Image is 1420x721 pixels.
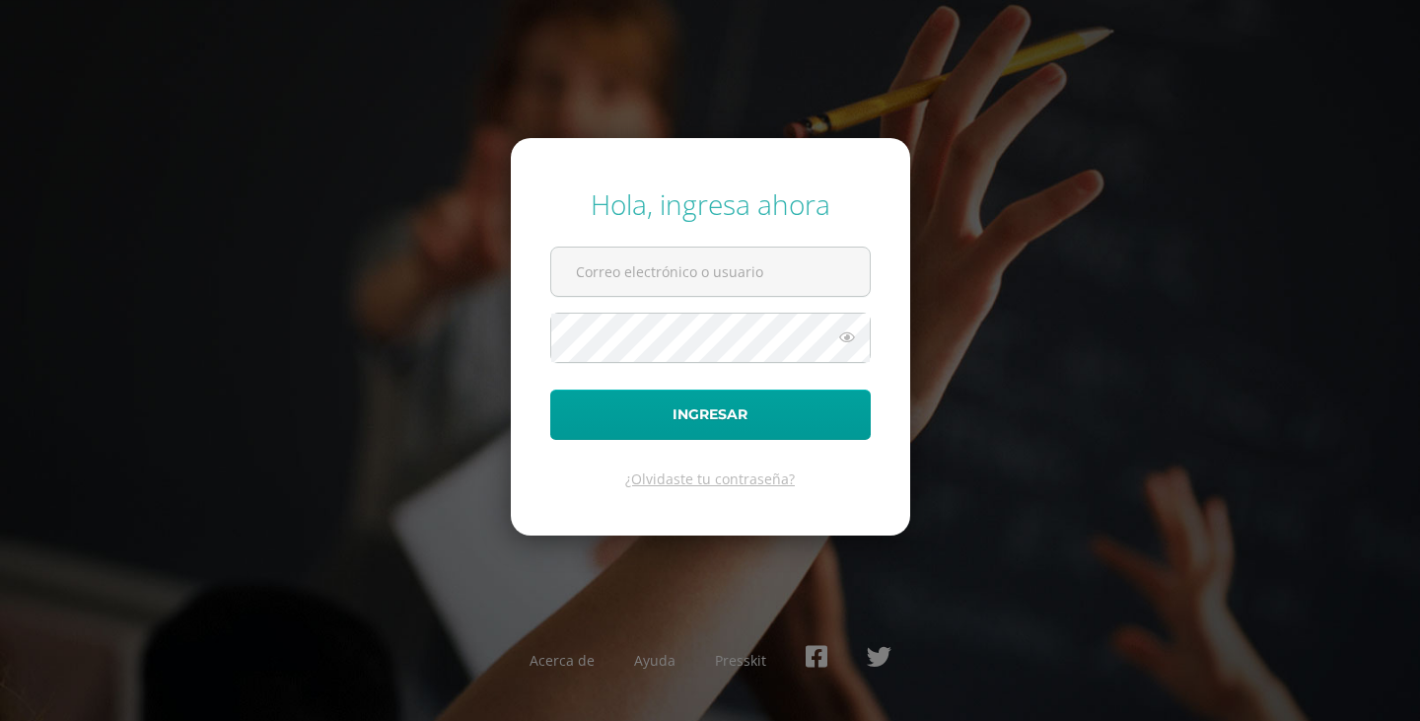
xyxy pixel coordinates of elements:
[715,651,766,670] a: Presskit
[634,651,675,670] a: Ayuda
[550,390,871,440] button: Ingresar
[550,185,871,223] div: Hola, ingresa ahora
[551,248,870,296] input: Correo electrónico o usuario
[530,651,595,670] a: Acerca de
[625,469,795,488] a: ¿Olvidaste tu contraseña?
